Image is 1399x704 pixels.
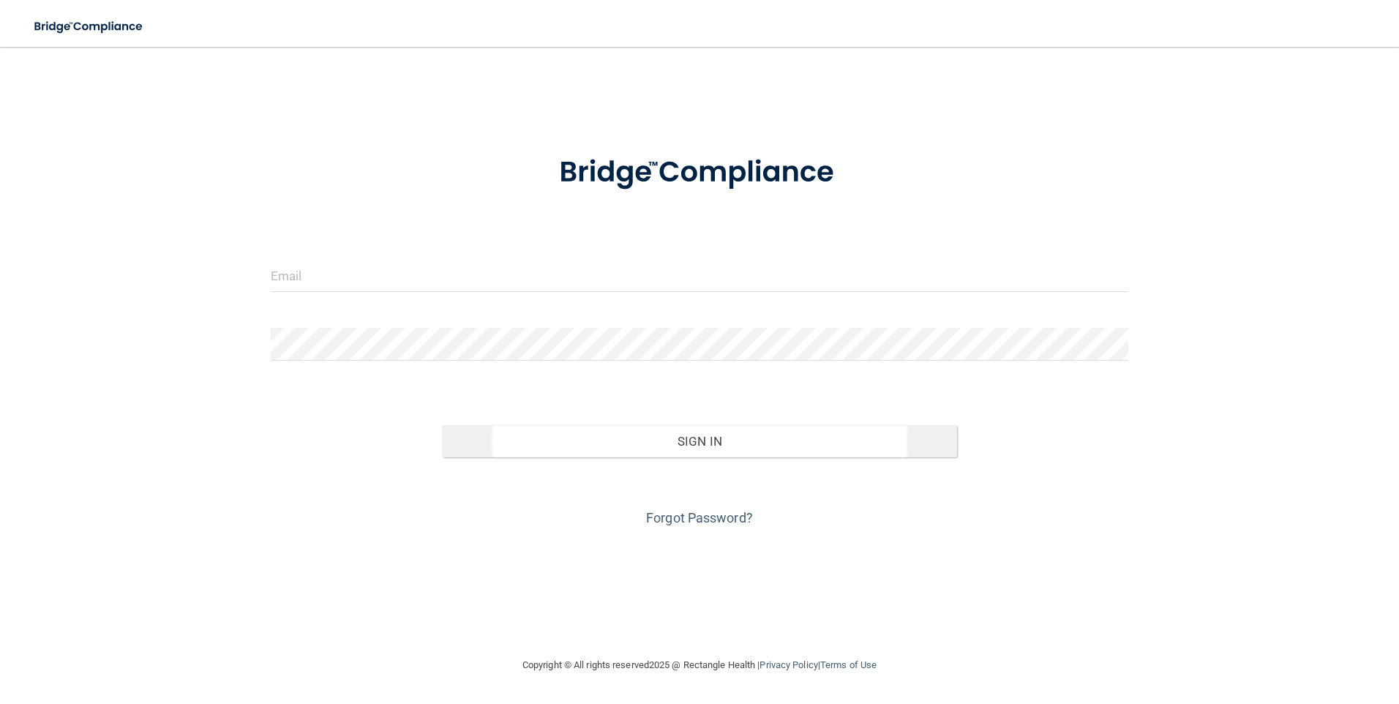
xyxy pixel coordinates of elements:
[432,642,967,689] div: Copyright © All rights reserved 2025 @ Rectangle Health | |
[271,259,1129,292] input: Email
[759,659,817,670] a: Privacy Policy
[442,425,957,457] button: Sign In
[820,659,877,670] a: Terms of Use
[22,12,157,42] img: bridge_compliance_login_screen.278c3ca4.svg
[646,510,753,525] a: Forgot Password?
[529,135,870,211] img: bridge_compliance_login_screen.278c3ca4.svg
